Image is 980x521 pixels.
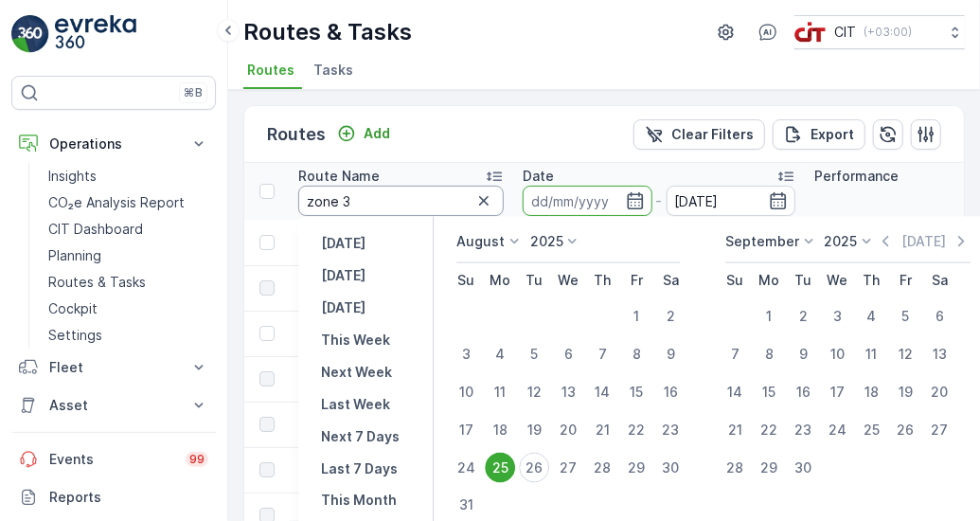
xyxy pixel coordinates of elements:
button: Add [330,122,398,145]
button: Last Week [313,393,398,416]
div: 9 [655,339,686,369]
p: Reports [49,488,208,507]
span: Routes [247,61,294,80]
div: Toggle Row Selected [259,462,275,477]
div: 25 [485,453,515,483]
div: 4 [856,301,886,332]
div: 17 [822,377,852,407]
td: Zone 3 - Beach [289,220,513,265]
p: 2025 [530,232,563,251]
div: 5 [890,301,920,332]
div: 13 [924,339,954,369]
div: 20 [924,377,954,407]
p: [DATE] [321,298,365,317]
div: Toggle Row Selected [259,326,275,341]
div: 8 [754,339,784,369]
span: Tasks [313,61,353,80]
th: Sunday [718,263,752,297]
a: Settings [41,322,216,349]
div: 30 [788,453,818,483]
a: Insights [41,163,216,189]
div: 12 [890,339,920,369]
td: Zone 3 (Haqal & Jadeed) - V 2.0 [289,356,513,402]
button: Today [313,264,373,287]
td: Zone 3 - Zayath [289,447,513,493]
div: 19 [519,415,549,445]
div: 18 [485,415,515,445]
div: 14 [720,377,750,407]
th: Saturday [922,263,956,297]
div: 10 [822,339,852,369]
div: 1 [621,301,651,332]
div: Toggle Row Selected [259,417,275,432]
div: Toggle Row Selected [259,280,275,296]
div: 6 [553,339,583,369]
img: logo_light-DOdMpM7g.png [55,15,136,53]
a: Routes & Tasks [41,269,216,296]
div: 18 [856,377,886,407]
div: 7 [587,339,617,369]
button: Last 7 Days [313,458,405,480]
div: 11 [856,339,886,369]
div: 29 [754,453,784,483]
a: Planning [41,243,216,269]
p: Export [811,125,854,144]
a: CO₂e Analysis Report [41,189,216,216]
div: 31 [451,491,481,521]
div: 6 [924,301,954,332]
div: 28 [720,453,750,483]
p: Add [364,124,390,143]
p: CIT Dashboard [48,220,143,239]
a: CIT Dashboard [41,216,216,243]
p: [DATE] [901,232,946,251]
div: 17 [451,415,481,445]
p: This Week [321,331,390,350]
input: dd/mm/yyyy [667,186,796,216]
div: 7 [720,339,750,369]
div: 19 [890,377,920,407]
th: Sunday [449,263,483,297]
p: Next Week [321,363,392,382]
img: logo [11,15,49,53]
p: August [456,232,505,251]
p: [DATE] [321,234,365,253]
button: CIT(+03:00) [794,15,965,49]
div: 27 [553,453,583,483]
p: Settings [48,326,102,345]
th: Monday [752,263,786,297]
div: 22 [621,415,651,445]
button: Next Week [313,361,400,384]
p: Routes & Tasks [243,17,412,47]
div: 13 [553,377,583,407]
p: Insights [48,167,97,186]
div: 23 [655,415,686,445]
div: 3 [822,301,852,332]
p: 2025 [825,232,858,251]
div: 11 [485,377,515,407]
div: 8 [621,339,651,369]
p: Routes [267,121,326,148]
div: 4 [485,339,515,369]
div: 26 [519,453,549,483]
button: Yesterday [313,232,373,255]
div: 2 [655,301,686,332]
td: Zone 3 - Zayath [289,265,513,311]
div: 27 [924,415,954,445]
button: This Week [313,329,398,351]
p: Fleet [49,358,178,377]
th: Thursday [585,263,619,297]
div: 25 [856,415,886,445]
p: Date [523,167,554,186]
th: Wednesday [820,263,854,297]
p: Routes & Tasks [48,273,146,292]
div: 9 [788,339,818,369]
button: Fleet [11,349,216,386]
div: Toggle Row Selected [259,235,275,250]
input: Search [298,186,504,216]
div: 16 [788,377,818,407]
p: Asset [49,396,178,415]
p: - [656,189,663,212]
p: Performance [814,167,899,186]
p: ( +03:00 ) [864,25,912,40]
button: Asset [11,386,216,424]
